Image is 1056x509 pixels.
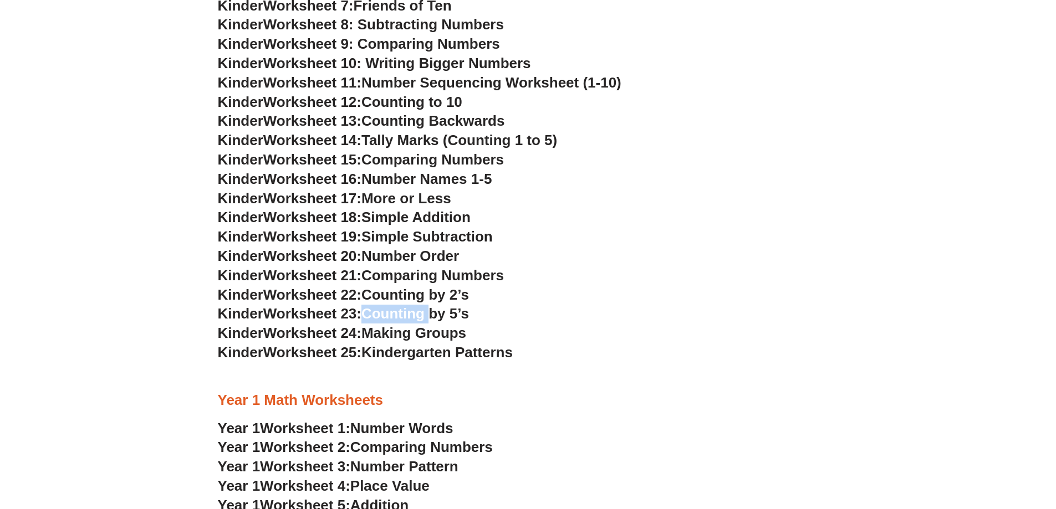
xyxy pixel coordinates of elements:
span: Worksheet 3: [260,458,350,475]
span: Worksheet 21: [263,267,361,284]
span: Comparing Numbers [361,267,504,284]
a: Year 1Worksheet 1:Number Words [218,420,453,436]
a: Year 1Worksheet 4:Place Value [218,477,430,494]
span: Worksheet 10: Writing Bigger Numbers [263,55,531,71]
span: Kinder [218,16,263,33]
span: Place Value [350,477,430,494]
span: Kinder [218,286,263,303]
span: Worksheet 16: [263,171,361,187]
span: Worksheet 4: [260,477,350,494]
span: Making Groups [361,325,466,341]
span: Kinder [218,171,263,187]
span: Worksheet 13: [263,112,361,129]
span: Counting by 5’s [361,305,469,322]
span: Kinder [218,190,263,207]
span: Number Order [361,248,459,264]
span: Worksheet 19: [263,228,361,245]
span: Kindergarten Patterns [361,344,513,361]
span: Kinder [218,248,263,264]
span: Kinder [218,55,263,71]
a: Year 1Worksheet 2:Comparing Numbers [218,439,493,455]
span: Number Names 1-5 [361,171,492,187]
span: Kinder [218,151,263,168]
span: Worksheet 14: [263,132,361,148]
span: Kinder [218,209,263,225]
iframe: Chat Widget [871,384,1056,509]
span: Kinder [218,35,263,52]
span: Worksheet 11: [263,74,361,91]
span: Worksheet 9: Comparing Numbers [263,35,500,52]
span: Worksheet 25: [263,344,361,361]
span: Kinder [218,94,263,110]
span: Number Words [350,420,453,436]
span: Worksheet 12: [263,94,361,110]
span: Worksheet 8: Subtracting Numbers [263,16,504,33]
a: KinderWorksheet 10: Writing Bigger Numbers [218,55,531,71]
span: Kinder [218,305,263,322]
span: Comparing Numbers [361,151,504,168]
span: Counting Backwards [361,112,504,129]
span: Kinder [218,267,263,284]
span: Number Sequencing Worksheet (1-10) [361,74,621,91]
a: KinderWorksheet 9: Comparing Numbers [218,35,500,52]
span: Worksheet 23: [263,305,361,322]
span: Worksheet 2: [260,439,350,455]
span: Kinder [218,112,263,129]
span: Kinder [218,74,263,91]
span: Worksheet 24: [263,325,361,341]
span: Worksheet 20: [263,248,361,264]
span: Simple Subtraction [361,228,493,245]
span: Worksheet 15: [263,151,361,168]
a: KinderWorksheet 8: Subtracting Numbers [218,16,504,33]
span: Worksheet 18: [263,209,361,225]
a: Year 1Worksheet 3:Number Pattern [218,458,458,475]
span: Simple Addition [361,209,471,225]
span: Kinder [218,228,263,245]
h3: Year 1 Math Worksheets [218,391,839,410]
span: Number Pattern [350,458,458,475]
span: Worksheet 22: [263,286,361,303]
span: Counting by 2’s [361,286,469,303]
span: Comparing Numbers [350,439,493,455]
span: Worksheet 1: [260,420,350,436]
span: Kinder [218,325,263,341]
span: Kinder [218,344,263,361]
span: Tally Marks (Counting 1 to 5) [361,132,557,148]
span: Counting to 10 [361,94,462,110]
span: Kinder [218,132,263,148]
span: Worksheet 17: [263,190,361,207]
span: More or Less [361,190,451,207]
